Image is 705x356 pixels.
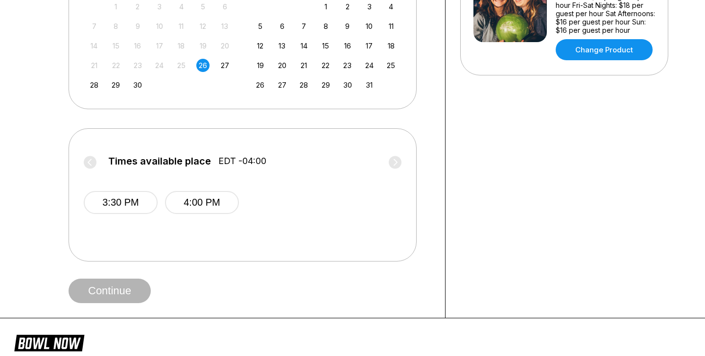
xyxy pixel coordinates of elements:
[109,20,122,33] div: Not available Monday, September 8th, 2025
[254,20,267,33] div: Choose Sunday, October 5th, 2025
[153,20,166,33] div: Not available Wednesday, September 10th, 2025
[153,59,166,72] div: Not available Wednesday, September 24th, 2025
[276,20,289,33] div: Choose Monday, October 6th, 2025
[254,39,267,52] div: Choose Sunday, October 12th, 2025
[297,20,310,33] div: Choose Tuesday, October 7th, 2025
[276,59,289,72] div: Choose Monday, October 20th, 2025
[218,39,232,52] div: Not available Saturday, September 20th, 2025
[319,78,332,92] div: Choose Wednesday, October 29th, 2025
[196,59,210,72] div: Choose Friday, September 26th, 2025
[341,39,354,52] div: Choose Thursday, October 16th, 2025
[363,78,376,92] div: Choose Friday, October 31st, 2025
[363,39,376,52] div: Choose Friday, October 17th, 2025
[84,191,158,214] button: 3:30 PM
[196,20,210,33] div: Not available Friday, September 12th, 2025
[218,59,232,72] div: Choose Saturday, September 27th, 2025
[109,59,122,72] div: Not available Monday, September 22nd, 2025
[319,20,332,33] div: Choose Wednesday, October 8th, 2025
[131,39,144,52] div: Not available Tuesday, September 16th, 2025
[88,59,101,72] div: Not available Sunday, September 21st, 2025
[341,59,354,72] div: Choose Thursday, October 23rd, 2025
[363,20,376,33] div: Choose Friday, October 10th, 2025
[384,59,398,72] div: Choose Saturday, October 25th, 2025
[153,39,166,52] div: Not available Wednesday, September 17th, 2025
[88,78,101,92] div: Choose Sunday, September 28th, 2025
[88,20,101,33] div: Not available Sunday, September 7th, 2025
[109,39,122,52] div: Not available Monday, September 15th, 2025
[363,59,376,72] div: Choose Friday, October 24th, 2025
[341,78,354,92] div: Choose Thursday, October 30th, 2025
[196,39,210,52] div: Not available Friday, September 19th, 2025
[319,39,332,52] div: Choose Wednesday, October 15th, 2025
[108,156,211,166] span: Times available place
[384,39,398,52] div: Choose Saturday, October 18th, 2025
[297,39,310,52] div: Choose Tuesday, October 14th, 2025
[276,78,289,92] div: Choose Monday, October 27th, 2025
[88,39,101,52] div: Not available Sunday, September 14th, 2025
[384,20,398,33] div: Choose Saturday, October 11th, 2025
[109,78,122,92] div: Choose Monday, September 29th, 2025
[319,59,332,72] div: Choose Wednesday, October 22nd, 2025
[175,59,188,72] div: Not available Thursday, September 25th, 2025
[131,59,144,72] div: Not available Tuesday, September 23rd, 2025
[341,20,354,33] div: Choose Thursday, October 9th, 2025
[165,191,239,214] button: 4:00 PM
[175,20,188,33] div: Not available Thursday, September 11th, 2025
[131,78,144,92] div: Choose Tuesday, September 30th, 2025
[254,59,267,72] div: Choose Sunday, October 19th, 2025
[218,156,266,166] span: EDT -04:00
[254,78,267,92] div: Choose Sunday, October 26th, 2025
[175,39,188,52] div: Not available Thursday, September 18th, 2025
[297,59,310,72] div: Choose Tuesday, October 21st, 2025
[297,78,310,92] div: Choose Tuesday, October 28th, 2025
[131,20,144,33] div: Not available Tuesday, September 9th, 2025
[218,20,232,33] div: Not available Saturday, September 13th, 2025
[276,39,289,52] div: Choose Monday, October 13th, 2025
[556,39,653,60] a: Change Product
